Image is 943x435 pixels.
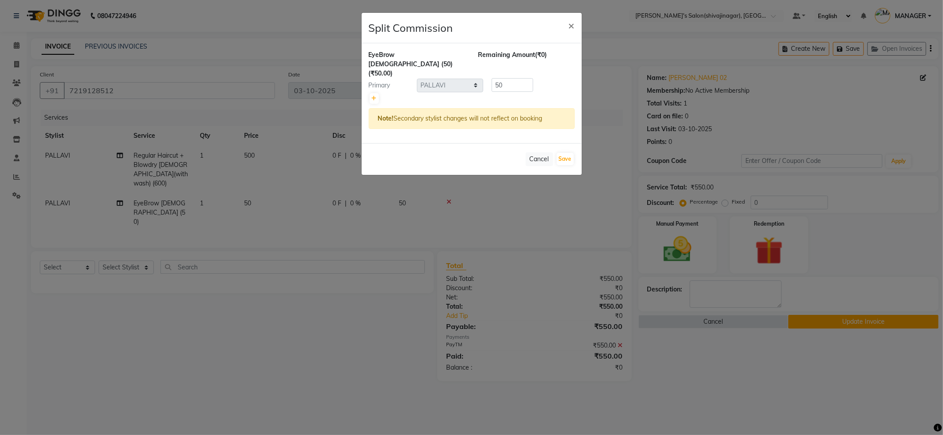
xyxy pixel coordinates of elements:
button: Cancel [526,152,553,166]
div: Primary [362,81,417,90]
span: Remaining Amount [478,51,535,59]
span: (₹0) [535,51,547,59]
div: Secondary stylist changes will not reflect on booking [369,108,575,129]
strong: Note! [378,114,394,122]
h4: Split Commission [369,20,453,36]
span: EyeBrow [DEMOGRAPHIC_DATA] (50) [369,51,453,68]
button: Save [557,153,574,165]
span: (₹50.00) [369,69,393,77]
span: × [569,19,575,32]
button: Close [561,13,582,38]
